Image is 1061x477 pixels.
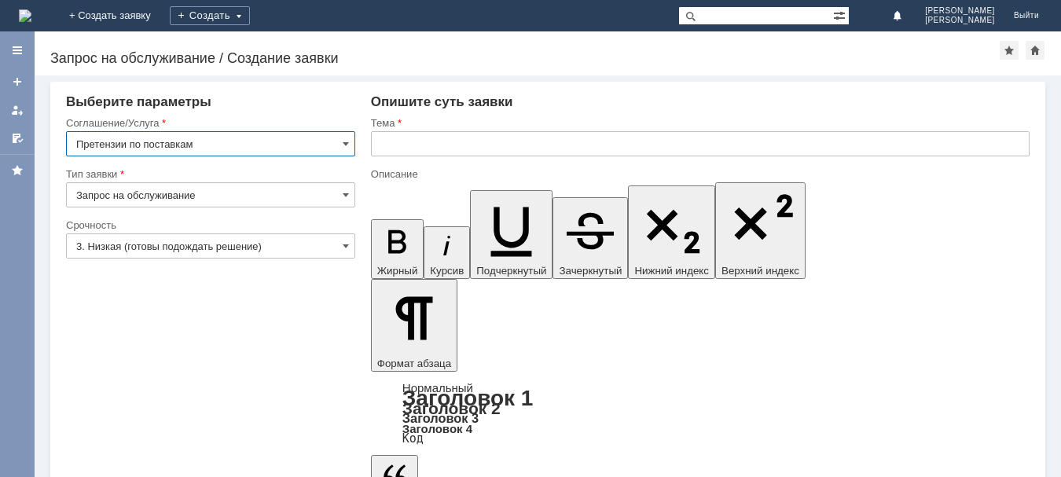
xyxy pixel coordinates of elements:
button: Подчеркнутый [470,190,553,279]
a: Заголовок 4 [402,422,472,435]
span: Формат абзаца [377,358,451,369]
span: Курсив [430,265,464,277]
div: Сделать домашней страницей [1026,41,1044,60]
span: Выберите параметры [66,94,211,109]
div: Создать [170,6,250,25]
div: Тип заявки [66,169,352,179]
a: Перейти на домашнюю страницу [19,9,31,22]
span: Подчеркнутый [476,265,546,277]
a: Мои заявки [5,97,30,123]
button: Верхний индекс [715,182,806,279]
span: [PERSON_NAME] [925,6,995,16]
span: Зачеркнутый [559,265,622,277]
span: [PERSON_NAME] [925,16,995,25]
div: Формат абзаца [371,383,1030,444]
button: Курсив [424,226,470,279]
div: Добавить в избранное [1000,41,1019,60]
span: Расширенный поиск [833,7,849,22]
span: Жирный [377,265,418,277]
button: Жирный [371,219,424,279]
div: Срочность [66,220,352,230]
button: Формат абзаца [371,279,457,372]
span: Верхний индекс [721,265,799,277]
div: Описание [371,169,1026,179]
a: Заголовок 2 [402,399,501,417]
div: Соглашение/Услуга [66,118,352,128]
div: Запрос на обслуживание / Создание заявки [50,50,1000,66]
span: Опишите суть заявки [371,94,513,109]
a: Нормальный [402,381,473,394]
span: Нижний индекс [634,265,709,277]
a: Заголовок 1 [402,386,534,410]
button: Зачеркнутый [553,197,628,279]
button: Нижний индекс [628,185,715,279]
div: Тема [371,118,1026,128]
a: Мои согласования [5,126,30,151]
a: Код [402,431,424,446]
a: Создать заявку [5,69,30,94]
a: Заголовок 3 [402,411,479,425]
img: logo [19,9,31,22]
